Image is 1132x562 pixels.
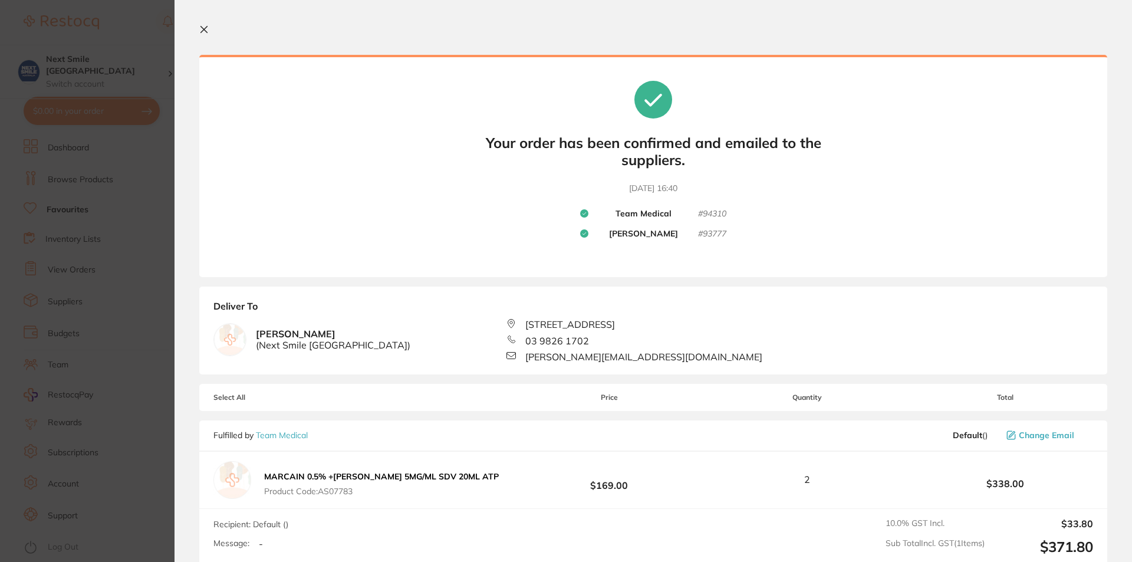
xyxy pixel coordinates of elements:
span: Price [521,393,697,402]
span: Product Code: AS07783 [264,487,499,496]
output: $33.80 [994,518,1093,529]
p: Fulfilled by [213,430,308,440]
b: Default [953,430,982,441]
span: 10.0 % GST Incl. [886,518,985,529]
span: [STREET_ADDRESS] [525,319,615,330]
span: 2 [804,474,810,485]
p: - [259,538,263,549]
small: # 93777 [698,229,726,239]
b: Your order has been confirmed and emailed to the suppliers. [476,134,830,169]
small: # 94310 [698,209,726,219]
span: Change Email [1019,430,1074,440]
button: MARCAIN 0.5% +[PERSON_NAME] 5MG/ML SDV 20ML ATP Product Code:AS07783 [261,471,502,496]
span: Quantity [697,393,917,402]
b: $169.00 [521,469,697,491]
span: [PERSON_NAME][EMAIL_ADDRESS][DOMAIN_NAME] [525,351,762,362]
img: empty.jpg [213,461,251,499]
span: ( ) [953,430,988,440]
b: MARCAIN 0.5% +[PERSON_NAME] 5MG/ML SDV 20ML ATP [264,471,499,482]
b: [PERSON_NAME] [256,328,410,350]
button: Change Email [1003,430,1093,441]
output: $371.80 [994,538,1093,556]
img: empty.jpg [214,324,246,356]
span: Recipient: Default ( ) [213,519,288,530]
span: Sub Total Incl. GST ( 1 Items) [886,538,985,556]
span: ( Next Smile [GEOGRAPHIC_DATA] ) [256,340,410,350]
span: Select All [213,393,331,402]
b: Deliver To [213,301,1093,318]
span: Total [917,393,1093,402]
a: Team Medical [256,430,308,441]
label: Message: [213,538,249,548]
b: $338.00 [917,478,1093,489]
b: [PERSON_NAME] [609,229,678,239]
span: 03 9826 1702 [525,336,589,346]
b: Team Medical [616,209,672,219]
